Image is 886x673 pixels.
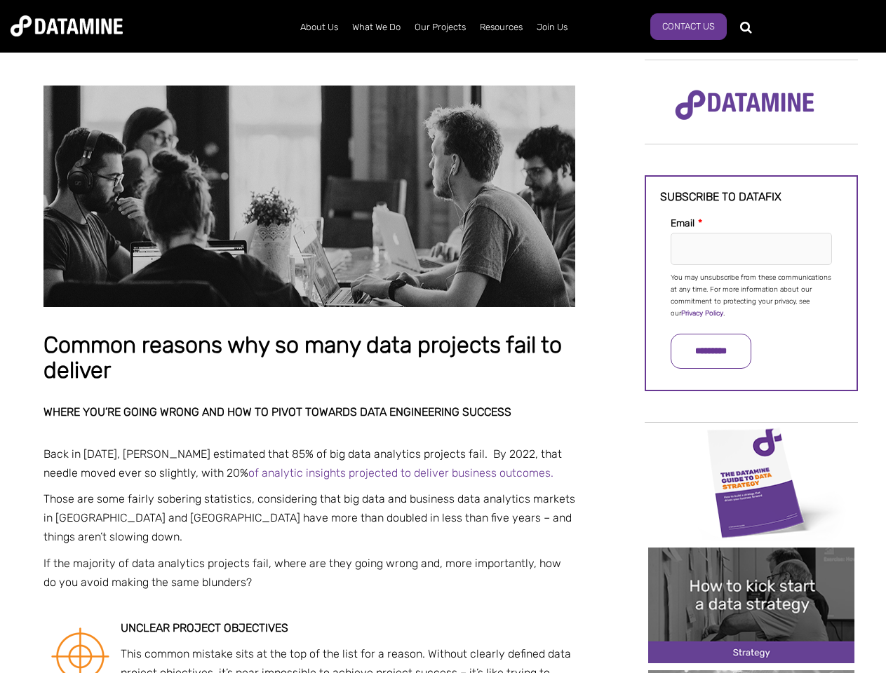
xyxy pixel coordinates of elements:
p: You may unsubscribe from these communications at any time. For more information about our commitm... [671,272,832,320]
h1: Common reasons why so many data projects fail to deliver [43,333,575,383]
p: Back in [DATE], [PERSON_NAME] estimated that 85% of big data analytics projects fail. By 2022, th... [43,444,575,482]
p: If the majority of data analytics projects fail, where are they going wrong and, more importantly... [43,554,575,592]
img: Datamine Logo No Strapline - Purple [666,81,824,130]
img: 20241212 How to kick start a data strategy-2 [648,548,854,663]
a: Privacy Policy [681,309,723,318]
h3: Subscribe to datafix [660,191,843,203]
a: Contact Us [650,13,727,40]
img: Data Strategy Cover thumbnail [648,424,854,540]
img: Datamine [11,15,123,36]
a: Our Projects [408,9,473,46]
a: Resources [473,9,530,46]
p: Those are some fairly sobering statistics, considering that big data and business data analytics ... [43,489,575,547]
a: What We Do [345,9,408,46]
a: About Us [293,9,345,46]
img: Common reasons why so many data projects fail to deliver [43,86,575,307]
strong: Unclear project objectives [121,621,288,634]
span: Email [671,217,694,229]
h2: Where you’re going wrong and how to pivot towards data engineering success [43,406,575,419]
a: Join Us [530,9,575,46]
a: of analytic insights projected to deliver business outcomes. [248,466,553,480]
